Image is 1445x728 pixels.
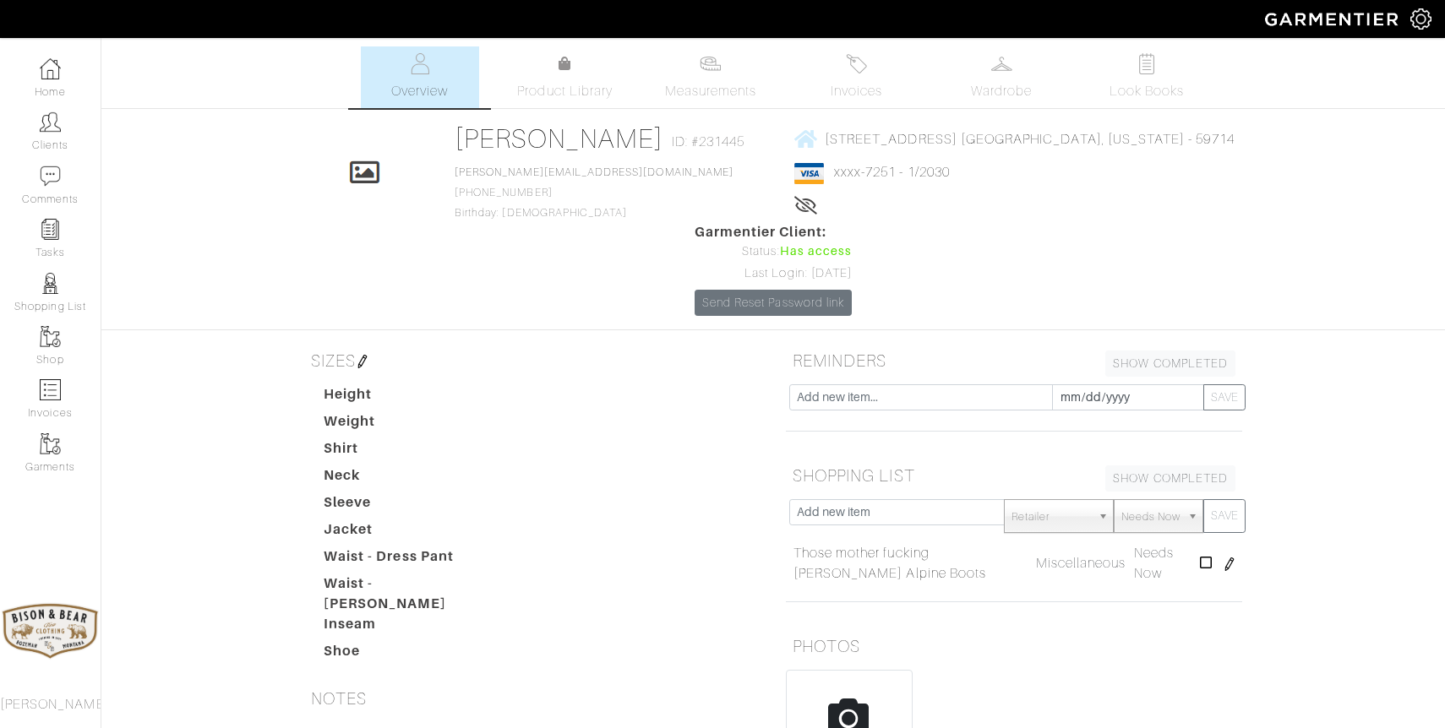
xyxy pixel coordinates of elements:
input: Add new item [789,499,1005,525]
img: comment-icon-a0a6a9ef722e966f86d9cbdc48e553b5cf19dbc54f86b18d962a5391bc8f6eb6.png [40,166,61,187]
span: Has access [780,242,853,261]
span: Product Library [517,81,613,101]
img: pen-cf24a1663064a2ec1b9c1bd2387e9de7a2fa800b781884d57f21acf72779bad2.png [1223,557,1236,571]
span: Look Books [1110,81,1185,101]
a: [PERSON_NAME][EMAIL_ADDRESS][DOMAIN_NAME] [455,166,733,178]
a: [STREET_ADDRESS] [GEOGRAPHIC_DATA], [US_STATE] - 59714 [794,128,1235,149]
img: gear-icon-white-bd11855cb880d31180b6d7d6211b90ccbf57a29d726f0c71d8c61bd08dd39cc2.png [1410,8,1431,30]
a: Product Library [506,54,624,101]
span: [STREET_ADDRESS] [GEOGRAPHIC_DATA], [US_STATE] - 59714 [825,131,1235,146]
dt: Neck [311,465,504,492]
img: visa-934b35602734be37eb7d5d7e5dbcd2044c359bf20a24dc3361ca3fa54326a8a7.png [794,163,824,184]
dt: Shoe [311,641,504,668]
h5: REMINDERS [786,344,1242,378]
a: Look Books [1088,46,1206,108]
span: Invoices [831,81,882,101]
img: dashboard-icon-dbcd8f5a0b271acd01030246c82b418ddd0df26cd7fceb0bd07c9910d44c42f6.png [40,58,61,79]
dt: Jacket [311,519,504,546]
a: Invoices [797,46,915,108]
img: pen-cf24a1663064a2ec1b9c1bd2387e9de7a2fa800b781884d57f21acf72779bad2.png [356,355,369,368]
a: [PERSON_NAME] [455,123,663,154]
div: Status: [695,242,852,261]
dt: Weight [311,411,504,438]
div: Last Login: [DATE] [695,264,852,283]
span: Measurements [665,81,757,101]
a: Measurements [652,46,771,108]
img: clients-icon-6bae9207a08558b7cb47a8932f037763ab4055f8c8b6bfacd5dc20c3e0201464.png [40,111,61,133]
dt: Sleeve [311,492,504,519]
a: xxxx-7251 - 1/2030 [834,165,950,180]
h5: NOTES [304,682,761,715]
span: Retailer [1011,500,1091,534]
a: Wardrobe [942,46,1061,108]
button: SAVE [1203,499,1246,533]
img: garments-icon-b7da505a4dc4fd61783c78ac3ca0ef83fa9d6f193b1c9dc38574b1d14d53ca28.png [40,326,61,347]
span: Garmentier Client: [695,222,852,242]
h5: SHOPPING LIST [786,459,1242,492]
dt: Height [311,384,504,411]
img: garmentier-logo-header-white-b43fb05a5012e4ada735d5af1a66efaba907eab6374d6393d1fbf88cb4ef424d.png [1257,4,1410,34]
img: todo-9ac3debb85659649dc8f770b8b6100bb5dab4b48dedcbae339e5042a72dfd3cc.svg [1137,53,1158,74]
span: Miscellaneous [1036,556,1126,571]
a: Overview [361,46,479,108]
img: stylists-icon-eb353228a002819b7ec25b43dbf5f0378dd9e0616d9560372ff212230b889e62.png [40,273,61,294]
a: Send Reset Password link [695,290,852,316]
img: orders-icon-0abe47150d42831381b5fb84f609e132dff9fe21cb692f30cb5eec754e2cba89.png [40,379,61,400]
a: SHOW COMPLETED [1105,465,1235,492]
span: Needs Now [1121,500,1181,534]
dt: Waist - Dress Pant [311,546,504,573]
dt: Shirt [311,438,504,465]
span: Wardrobe [971,81,1032,101]
a: SHOW COMPLETED [1105,350,1235,377]
dt: Inseam [311,614,504,641]
dt: Waist - [PERSON_NAME] [311,573,504,614]
span: ID: #231445 [672,132,745,152]
img: wardrobe-487a4870c1b7c33e795ec22d11cfc2ed9d08956e64fb3008fe2437562e282088.svg [991,53,1012,74]
button: SAVE [1203,384,1246,410]
span: Needs Now [1134,546,1174,581]
img: measurements-466bbee1fd09ba9460f595b01e5d73f9e2bff037440d3c8f018324cb6cdf7a4a.svg [700,53,721,74]
span: [PHONE_NUMBER] Birthday: [DEMOGRAPHIC_DATA] [455,166,733,219]
a: Those mother fucking [PERSON_NAME] Alpine Boots [793,543,1028,584]
span: Overview [391,81,448,101]
input: Add new item... [789,384,1053,410]
img: reminder-icon-8004d30b9f0a5d33ae49ab947aed9ed385cf756f9e5892f1edd6e32f2345188e.png [40,219,61,240]
img: orders-27d20c2124de7fd6de4e0e44c1d41de31381a507db9b33961299e4e07d508b8c.svg [846,53,867,74]
img: basicinfo-40fd8af6dae0f16599ec9e87c0ef1c0a1fdea2edbe929e3d69a839185d80c458.svg [409,53,430,74]
h5: PHOTOS [786,629,1242,663]
img: garments-icon-b7da505a4dc4fd61783c78ac3ca0ef83fa9d6f193b1c9dc38574b1d14d53ca28.png [40,433,61,454]
h5: SIZES [304,344,761,378]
